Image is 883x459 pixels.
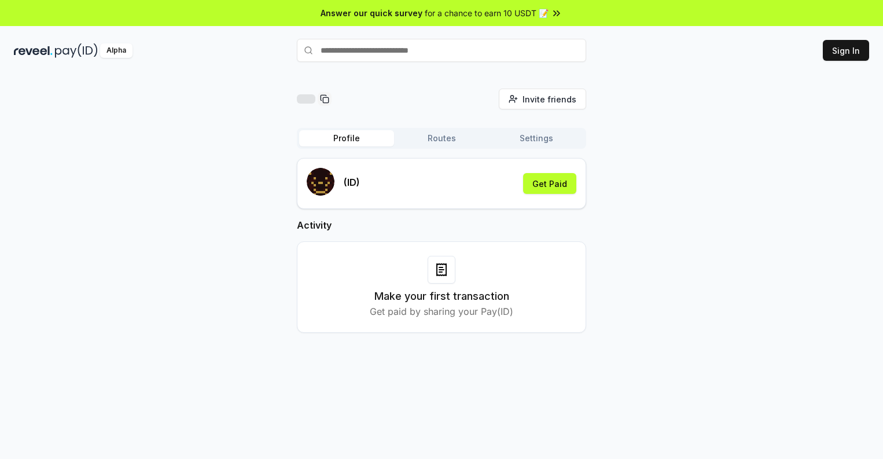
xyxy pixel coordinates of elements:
button: Get Paid [523,173,576,194]
h3: Make your first transaction [374,288,509,304]
span: for a chance to earn 10 USDT 📝 [425,7,549,19]
button: Profile [299,130,394,146]
button: Settings [489,130,584,146]
img: pay_id [55,43,98,58]
p: Get paid by sharing your Pay(ID) [370,304,513,318]
h2: Activity [297,218,586,232]
span: Answer our quick survey [321,7,422,19]
img: reveel_dark [14,43,53,58]
p: (ID) [344,175,360,189]
div: Alpha [100,43,133,58]
button: Sign In [823,40,869,61]
button: Routes [394,130,489,146]
span: Invite friends [523,93,576,105]
button: Invite friends [499,89,586,109]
